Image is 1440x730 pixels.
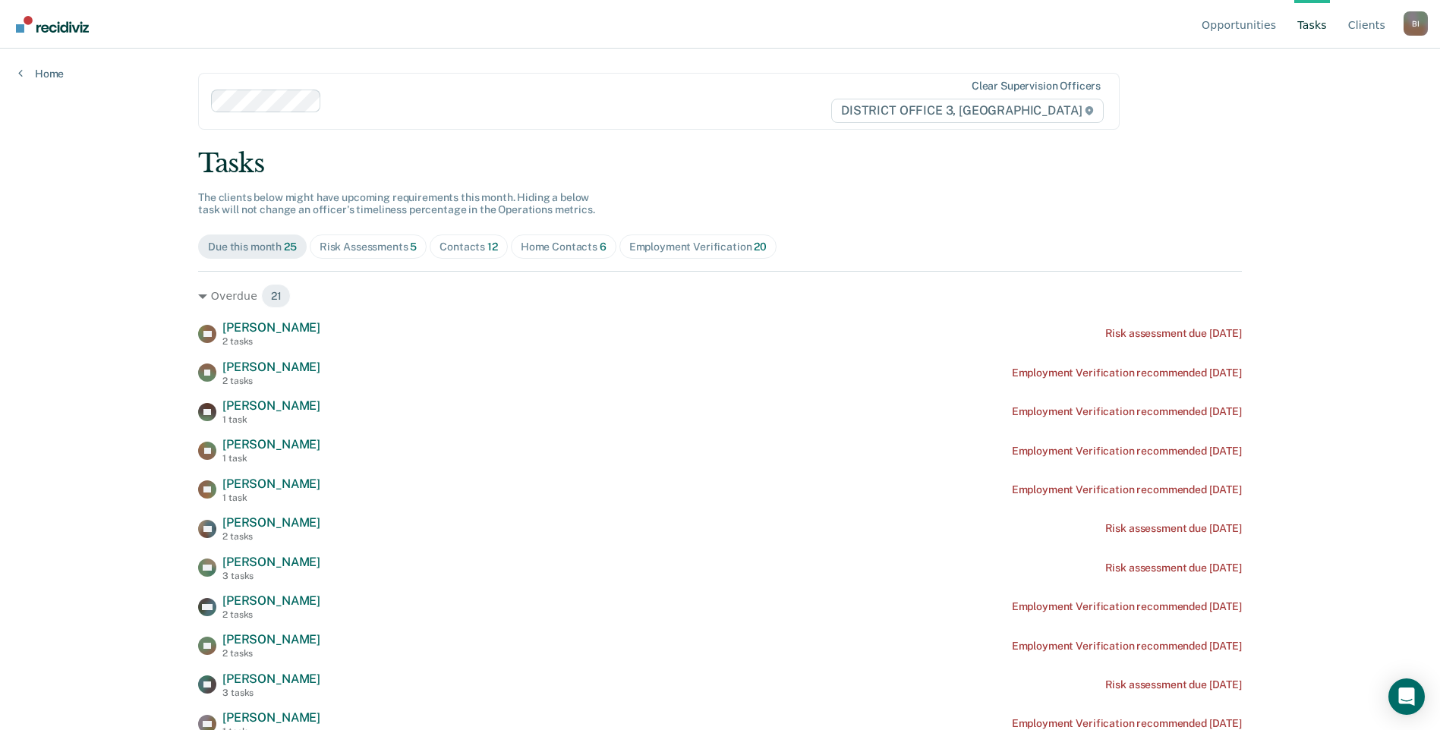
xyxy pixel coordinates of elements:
span: [PERSON_NAME] [222,437,320,452]
span: [PERSON_NAME] [222,632,320,647]
span: [PERSON_NAME] [222,710,320,725]
button: Profile dropdown button [1404,11,1428,36]
span: [PERSON_NAME] [222,360,320,374]
div: Employment Verification recommended [DATE] [1012,717,1242,730]
div: 1 task [222,492,320,503]
div: 2 tasks [222,531,320,542]
div: Employment Verification recommended [DATE] [1012,640,1242,653]
span: [PERSON_NAME] [222,398,320,413]
div: Clear supervision officers [972,80,1101,93]
div: 3 tasks [222,571,320,581]
span: 21 [261,284,291,308]
div: 3 tasks [222,688,320,698]
div: Open Intercom Messenger [1388,678,1425,715]
div: Contacts [440,241,498,253]
div: Employment Verification recommended [DATE] [1012,445,1242,458]
div: Risk assessment due [DATE] [1105,327,1242,340]
div: Risk Assessments [320,241,418,253]
span: [PERSON_NAME] [222,672,320,686]
img: Recidiviz [16,16,89,33]
div: 2 tasks [222,376,320,386]
span: 6 [600,241,607,253]
a: Home [18,67,64,80]
div: Due this month [208,241,297,253]
div: Tasks [198,148,1242,179]
div: Risk assessment due [DATE] [1105,678,1242,691]
div: 2 tasks [222,609,320,620]
div: Home Contacts [521,241,607,253]
span: 5 [410,241,417,253]
span: [PERSON_NAME] [222,593,320,608]
div: 1 task [222,414,320,425]
div: Risk assessment due [DATE] [1105,562,1242,574]
div: Overdue 21 [198,284,1242,308]
span: [PERSON_NAME] [222,555,320,569]
div: Employment Verification [629,241,767,253]
span: DISTRICT OFFICE 3, [GEOGRAPHIC_DATA] [831,99,1104,123]
div: Employment Verification recommended [DATE] [1012,483,1242,496]
div: B I [1404,11,1428,36]
span: [PERSON_NAME] [222,477,320,491]
span: [PERSON_NAME] [222,515,320,530]
div: Employment Verification recommended [DATE] [1012,600,1242,613]
div: 2 tasks [222,336,320,347]
div: 1 task [222,453,320,464]
div: Employment Verification recommended [DATE] [1012,367,1242,379]
div: 2 tasks [222,648,320,659]
span: The clients below might have upcoming requirements this month. Hiding a below task will not chang... [198,191,595,216]
div: Employment Verification recommended [DATE] [1012,405,1242,418]
div: Risk assessment due [DATE] [1105,522,1242,535]
span: [PERSON_NAME] [222,320,320,335]
span: 20 [754,241,767,253]
span: 12 [487,241,498,253]
span: 25 [284,241,297,253]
